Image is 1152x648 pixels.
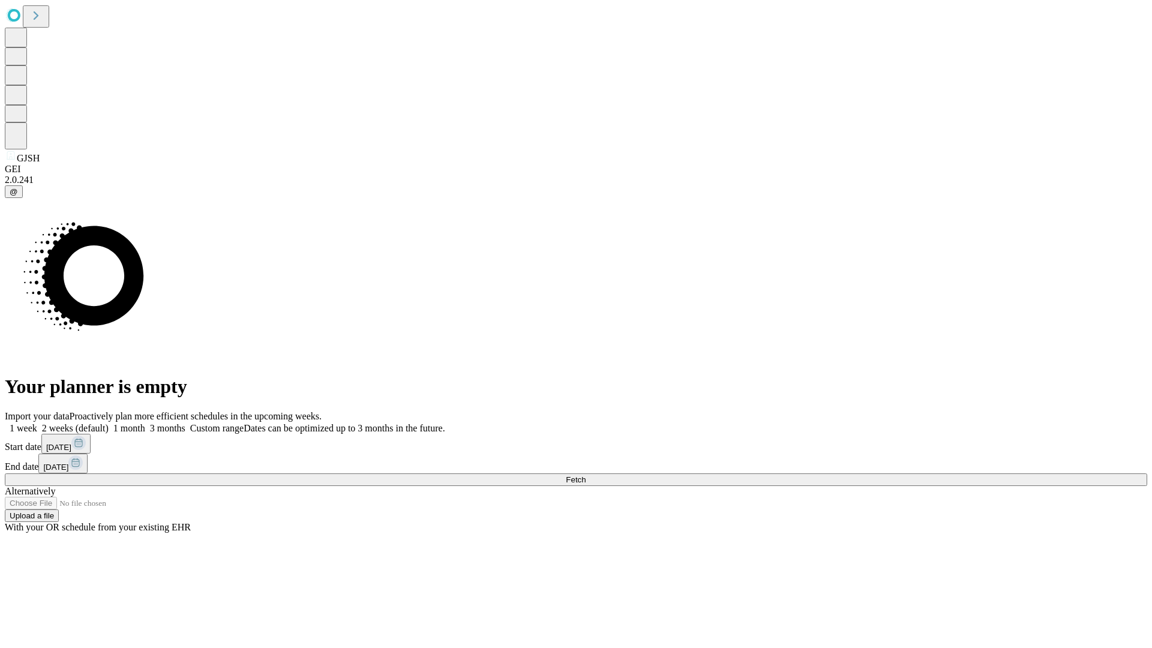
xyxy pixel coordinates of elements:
span: Proactively plan more efficient schedules in the upcoming weeks. [70,411,322,421]
span: 3 months [150,423,185,433]
button: Fetch [5,473,1147,486]
button: [DATE] [38,454,88,473]
span: Fetch [566,475,586,484]
h1: Your planner is empty [5,376,1147,398]
div: GEI [5,164,1147,175]
span: Alternatively [5,486,55,496]
div: End date [5,454,1147,473]
span: Import your data [5,411,70,421]
span: GJSH [17,153,40,163]
span: Custom range [190,423,244,433]
span: [DATE] [43,463,68,472]
div: 2.0.241 [5,175,1147,185]
button: Upload a file [5,509,59,522]
span: With your OR schedule from your existing EHR [5,522,191,532]
button: @ [5,185,23,198]
span: 1 month [113,423,145,433]
span: 1 week [10,423,37,433]
span: 2 weeks (default) [42,423,109,433]
button: [DATE] [41,434,91,454]
span: [DATE] [46,443,71,452]
div: Start date [5,434,1147,454]
span: @ [10,187,18,196]
span: Dates can be optimized up to 3 months in the future. [244,423,445,433]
